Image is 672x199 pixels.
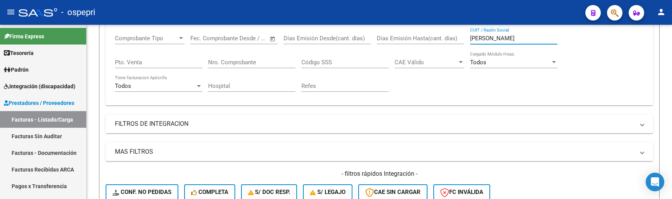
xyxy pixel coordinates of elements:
[248,189,291,196] span: S/ Doc Resp.
[106,170,653,178] h4: - filtros rápidos Integración -
[61,4,95,21] span: - ospepri
[646,173,664,191] div: Open Intercom Messenger
[268,34,277,43] button: Open calendar
[106,142,653,161] mat-expansion-panel-header: MAS FILTROS
[395,59,457,66] span: CAE Válido
[365,189,421,196] span: CAE SIN CARGAR
[106,115,653,133] mat-expansion-panel-header: FILTROS DE INTEGRACION
[113,189,171,196] span: Conf. no pedidas
[4,49,34,57] span: Tesorería
[115,82,131,89] span: Todos
[440,189,483,196] span: FC Inválida
[4,99,74,107] span: Prestadores / Proveedores
[115,120,634,128] mat-panel-title: FILTROS DE INTEGRACION
[222,35,260,42] input: End date
[6,7,15,17] mat-icon: menu
[4,65,29,74] span: Padrón
[4,82,75,91] span: Integración (discapacidad)
[115,148,634,156] mat-panel-title: MAS FILTROS
[310,189,345,196] span: S/ legajo
[115,35,178,42] span: Comprobante Tipo
[657,7,666,17] mat-icon: person
[190,35,215,42] input: Start date
[470,59,486,66] span: Todos
[191,189,228,196] span: Completa
[4,32,44,41] span: Firma Express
